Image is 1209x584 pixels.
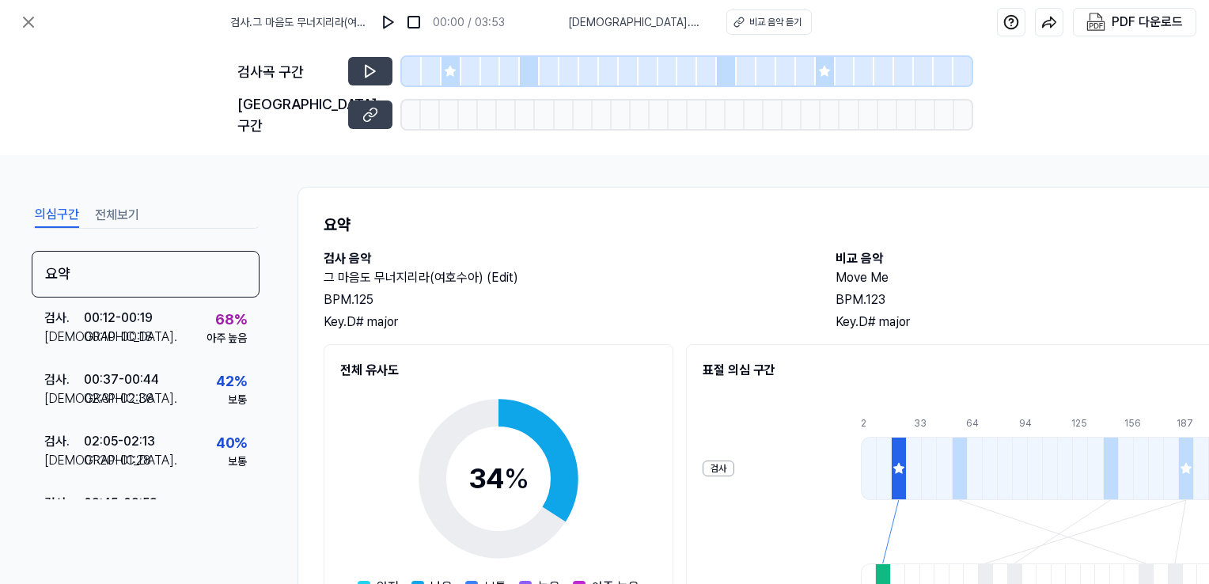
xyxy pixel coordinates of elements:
[1083,9,1186,36] button: PDF 다운로드
[44,432,84,451] div: 검사 .
[84,494,157,513] div: 02:45 - 02:53
[44,451,84,470] div: [DEMOGRAPHIC_DATA] .
[35,203,79,228] button: 의심구간
[84,370,159,389] div: 00:37 - 00:44
[324,313,804,332] div: Key. D# major
[1124,416,1139,430] div: 156
[749,15,802,29] div: 비교 음악 듣기
[406,14,422,30] img: stop
[216,432,247,453] div: 40 %
[237,93,339,136] div: [GEOGRAPHIC_DATA] 구간
[504,461,529,495] span: %
[1071,416,1086,430] div: 125
[84,432,155,451] div: 02:05 - 02:13
[381,14,396,30] img: play
[217,494,247,515] div: 73 %
[433,14,505,31] div: 00:00 / 03:53
[44,370,84,389] div: 검사 .
[703,461,734,476] div: 검사
[32,251,260,298] div: 요약
[216,370,247,392] div: 42 %
[914,416,929,430] div: 33
[1003,14,1019,30] img: help
[230,14,370,31] span: 검사 . 그 마음도 무너지리라(여호수아) (Edit)
[468,457,529,500] div: 34
[324,290,804,309] div: BPM. 125
[84,389,154,408] div: 02:31 - 02:38
[44,389,84,408] div: [DEMOGRAPHIC_DATA] .
[84,451,151,470] div: 01:20 - 01:28
[44,494,84,513] div: 검사 .
[215,309,247,330] div: 68 %
[568,14,707,31] span: [DEMOGRAPHIC_DATA] . Move Me
[228,392,247,408] div: 보통
[861,416,876,430] div: 2
[44,309,84,328] div: 검사 .
[1019,416,1034,430] div: 94
[237,61,339,82] div: 검사곡 구간
[95,203,139,228] button: 전체보기
[1041,14,1057,30] img: share
[1086,13,1105,32] img: PDF Download
[207,330,247,347] div: 아주 높음
[1177,416,1192,430] div: 187
[324,268,804,287] h2: 그 마음도 무너지리라(여호수아) (Edit)
[726,9,812,35] button: 비교 음악 듣기
[84,309,153,328] div: 00:12 - 00:19
[84,328,153,347] div: 00:10 - 00:18
[1112,12,1183,32] div: PDF 다운로드
[228,453,247,470] div: 보통
[966,416,981,430] div: 64
[44,328,84,347] div: [DEMOGRAPHIC_DATA] .
[340,361,657,380] h2: 전체 유사도
[324,249,804,268] h2: 검사 음악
